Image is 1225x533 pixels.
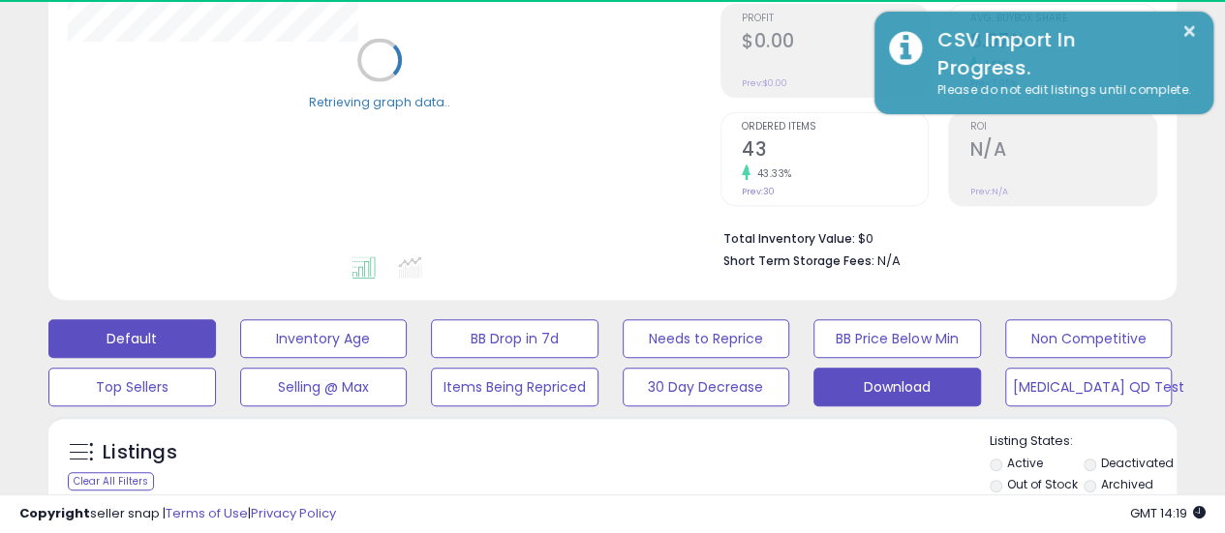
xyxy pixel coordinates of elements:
button: × [1181,19,1197,44]
button: BB Price Below Min [813,319,981,358]
div: CSV Import In Progress. [923,26,1199,81]
button: Top Sellers [48,368,216,406]
a: Privacy Policy [251,504,336,522]
div: Please do not edit listings until complete. [923,81,1199,100]
a: Terms of Use [166,504,248,522]
button: 30 Day Decrease [623,368,790,406]
small: Prev: 30 [742,186,775,197]
div: Clear All Filters [68,472,154,490]
button: BB Drop in 7d [431,319,598,358]
button: Inventory Age [240,319,408,358]
button: Non Competitive [1005,319,1173,358]
button: [MEDICAL_DATA] QD Test [1005,368,1173,406]
label: Deactivated [1101,455,1174,471]
strong: Copyright [19,504,90,522]
span: N/A [877,252,901,270]
h2: $0.00 [742,30,929,56]
span: Ordered Items [742,122,929,133]
div: Retrieving graph data.. [309,93,450,110]
span: Profit [742,14,929,24]
label: Out of Stock [1006,476,1077,492]
h5: Listings [103,439,177,466]
li: $0 [723,225,1143,249]
b: Total Inventory Value: [723,230,855,247]
p: Listing States: [990,432,1177,451]
button: Download [813,368,981,406]
small: Prev: $0.00 [742,77,787,89]
button: Needs to Reprice [623,319,790,358]
h2: 43 [742,138,929,164]
small: 43.33% [750,166,792,181]
button: Default [48,319,216,358]
button: Selling @ Max [240,368,408,406]
div: seller snap | | [19,505,336,523]
button: Items Being Repriced [431,368,598,406]
small: Prev: N/A [969,186,1007,197]
label: Archived [1101,476,1153,492]
label: Active [1006,455,1042,471]
span: ROI [969,122,1156,133]
b: Short Term Storage Fees: [723,252,874,269]
span: 2025-09-10 14:19 GMT [1130,504,1206,522]
h2: N/A [969,138,1156,164]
